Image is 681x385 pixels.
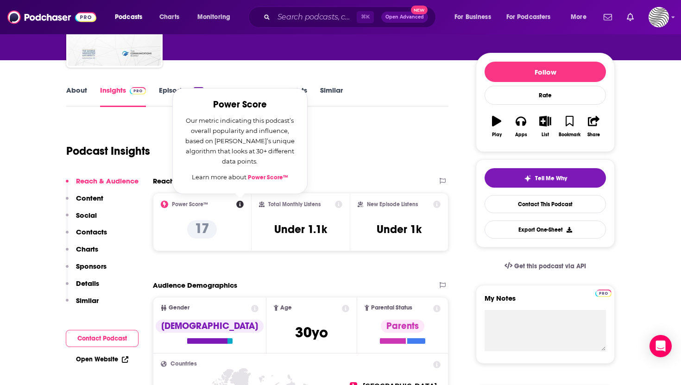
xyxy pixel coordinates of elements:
[542,132,549,138] div: List
[485,294,606,310] label: My Notes
[485,110,509,143] button: Play
[256,86,280,107] a: Credits
[156,320,264,333] div: [DEMOGRAPHIC_DATA]
[514,262,586,270] span: Get this podcast via API
[381,320,424,333] div: Parents
[66,227,107,245] button: Contacts
[649,7,669,27] button: Show profile menu
[66,279,99,296] button: Details
[184,100,296,110] h2: Power Score
[564,10,598,25] button: open menu
[559,132,580,138] div: Bookmark
[571,11,586,24] span: More
[216,86,243,107] a: Reviews
[172,201,208,208] h2: Power Score™
[377,222,422,236] h3: Under 1k
[66,296,99,313] button: Similar
[76,279,99,288] p: Details
[274,10,357,25] input: Search podcasts, credits, & more...
[595,290,612,297] img: Podchaser Pro
[257,6,445,28] div: Search podcasts, credits, & more...
[582,110,606,143] button: Share
[76,262,107,271] p: Sponsors
[381,12,428,23] button: Open AdvancedNew
[595,288,612,297] a: Pro website
[66,245,98,262] button: Charts
[320,86,343,107] a: Similar
[293,86,307,107] a: Lists
[492,132,502,138] div: Play
[184,172,296,183] p: Learn more about
[357,11,374,23] span: ⌘ K
[66,177,139,194] button: Reach & Audience
[191,10,242,25] button: open menu
[100,86,146,107] a: InsightsPodchaser Pro
[295,323,328,341] span: 30 yo
[623,9,637,25] a: Show notifications dropdown
[448,10,503,25] button: open menu
[66,211,97,228] button: Social
[485,86,606,105] div: Rate
[108,10,154,25] button: open menu
[557,110,581,143] button: Bookmark
[497,255,593,278] a: Get this podcast via API
[76,296,99,305] p: Similar
[66,330,139,347] button: Contact Podcast
[524,175,531,182] img: tell me why sparkle
[485,62,606,82] button: Follow
[159,86,203,107] a: Episodes118
[76,211,97,220] p: Social
[194,87,203,94] div: 118
[485,168,606,188] button: tell me why sparkleTell Me Why
[509,110,533,143] button: Apps
[485,221,606,239] button: Export One-Sheet
[76,177,139,185] p: Reach & Audience
[184,115,296,166] p: Our metric indicating this podcast’s overall popularity and influence, based on [PERSON_NAME]’s u...
[649,7,669,27] img: User Profile
[274,222,327,236] h3: Under 1.1k
[533,110,557,143] button: List
[649,7,669,27] span: Logged in as OriginalStrategies
[649,335,672,357] div: Open Intercom Messenger
[268,201,321,208] h2: Total Monthly Listens
[66,144,150,158] h1: Podcast Insights
[66,86,87,107] a: About
[187,220,217,239] p: 17
[248,174,288,181] a: Power Score™
[587,132,600,138] div: Share
[66,262,107,279] button: Sponsors
[371,305,412,311] span: Parental Status
[76,194,103,202] p: Content
[454,11,491,24] span: For Business
[367,201,418,208] h2: New Episode Listens
[76,355,128,363] a: Open Website
[159,11,179,24] span: Charts
[500,10,564,25] button: open menu
[7,8,96,26] img: Podchaser - Follow, Share and Rate Podcasts
[76,245,98,253] p: Charts
[385,15,424,19] span: Open Advanced
[280,305,292,311] span: Age
[515,132,527,138] div: Apps
[411,6,428,14] span: New
[66,194,103,211] button: Content
[506,11,551,24] span: For Podcasters
[535,175,567,182] span: Tell Me Why
[197,11,230,24] span: Monitoring
[76,227,107,236] p: Contacts
[153,281,237,290] h2: Audience Demographics
[153,177,174,185] h2: Reach
[115,11,142,24] span: Podcasts
[600,9,616,25] a: Show notifications dropdown
[153,10,185,25] a: Charts
[130,87,146,95] img: Podchaser Pro
[169,305,189,311] span: Gender
[170,361,197,367] span: Countries
[485,195,606,213] a: Contact This Podcast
